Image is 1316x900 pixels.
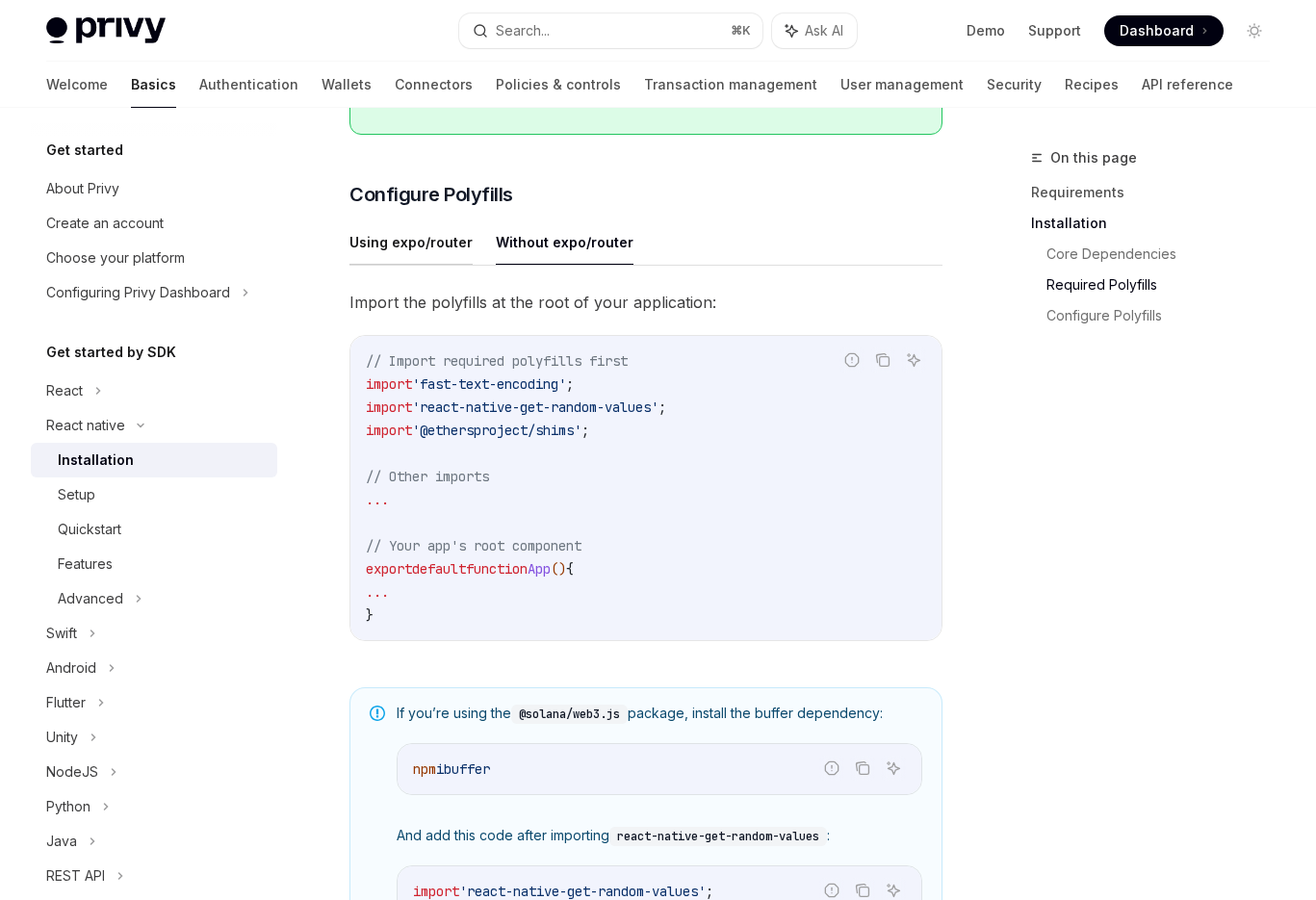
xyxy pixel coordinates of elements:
[31,241,277,275] a: Choose your platform
[528,560,551,578] span: App
[366,399,412,416] span: import
[397,704,922,724] span: If you’re using the package, install the buffer dependency:
[322,62,372,108] a: Wallets
[731,23,751,39] span: ⌘ K
[46,830,77,853] div: Java
[1031,208,1285,239] a: Installation
[31,206,277,241] a: Create an account
[444,760,490,778] span: buffer
[412,422,581,439] span: '@ethersproject/shims'
[870,347,895,373] button: Copy the contents from the code block
[46,17,166,44] img: light logo
[511,705,628,724] code: @solana/web3.js
[706,883,713,900] span: ;
[1031,177,1285,208] a: Requirements
[58,518,121,541] div: Quickstart
[1239,15,1270,46] button: Toggle dark mode
[1120,21,1194,40] span: Dashboard
[459,13,762,48] button: Search...⌘K
[31,443,277,477] a: Installation
[412,560,466,578] span: default
[581,422,589,439] span: ;
[370,706,385,721] svg: Note
[609,827,827,846] code: react-native-get-random-values
[46,414,125,437] div: React native
[1028,21,1081,40] a: Support
[366,606,374,624] span: }
[1046,239,1285,270] a: Core Dependencies
[881,756,906,781] button: Ask AI
[31,547,277,581] a: Features
[566,375,574,393] span: ;
[46,726,78,749] div: Unity
[46,177,119,200] div: About Privy
[58,449,134,472] div: Installation
[496,62,621,108] a: Policies & controls
[436,760,444,778] span: i
[658,399,666,416] span: ;
[397,826,922,846] span: And add this code after importing :
[46,622,77,645] div: Swift
[839,347,864,373] button: Report incorrect code
[46,691,86,714] div: Flutter
[1046,300,1285,331] a: Configure Polyfills
[366,468,489,485] span: // Other imports
[772,13,857,48] button: Ask AI
[46,139,123,162] h5: Get started
[349,289,942,316] span: Import the polyfills at the root of your application:
[58,483,95,506] div: Setup
[366,375,412,393] span: import
[1046,270,1285,300] a: Required Polyfills
[1065,62,1119,108] a: Recipes
[987,62,1042,108] a: Security
[199,62,298,108] a: Authentication
[413,883,459,900] span: import
[551,560,566,578] span: ()
[46,62,108,108] a: Welcome
[366,352,628,370] span: // Import required polyfills first
[412,399,658,416] span: 'react-native-get-random-values'
[1142,62,1233,108] a: API reference
[46,212,164,235] div: Create an account
[901,347,926,373] button: Ask AI
[366,560,412,578] span: export
[46,246,185,270] div: Choose your platform
[46,281,230,304] div: Configuring Privy Dashboard
[366,491,389,508] span: ...
[31,171,277,206] a: About Privy
[395,62,473,108] a: Connectors
[58,587,123,610] div: Advanced
[967,21,1005,40] a: Demo
[1104,15,1224,46] a: Dashboard
[412,375,566,393] span: 'fast-text-encoding'
[46,341,176,364] h5: Get started by SDK
[819,756,844,781] button: Report incorrect code
[644,62,817,108] a: Transaction management
[366,537,581,554] span: // Your app's root component
[496,219,633,265] button: Without expo/router
[459,883,706,900] span: 'react-native-get-random-values'
[46,656,96,680] div: Android
[131,62,176,108] a: Basics
[805,21,843,40] span: Ask AI
[466,560,528,578] span: function
[31,477,277,512] a: Setup
[46,864,105,887] div: REST API
[566,560,574,578] span: {
[1050,146,1137,169] span: On this page
[349,219,473,265] button: Using expo/router
[46,795,90,818] div: Python
[46,760,98,784] div: NodeJS
[850,756,875,781] button: Copy the contents from the code block
[31,512,277,547] a: Quickstart
[46,379,83,402] div: React
[349,181,513,208] span: Configure Polyfills
[413,760,436,778] span: npm
[496,19,550,42] div: Search...
[840,62,964,108] a: User management
[58,553,113,576] div: Features
[366,583,389,601] span: ...
[366,422,412,439] span: import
